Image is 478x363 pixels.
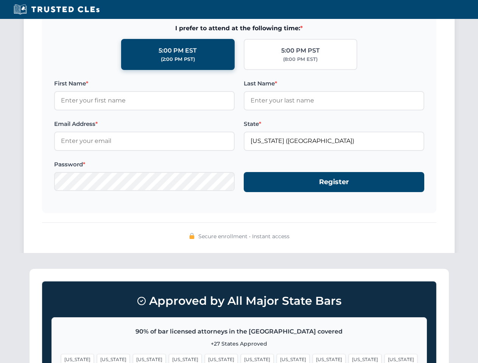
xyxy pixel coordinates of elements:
[61,340,417,348] p: +27 States Approved
[244,79,424,88] label: Last Name
[159,46,197,56] div: 5:00 PM EST
[244,119,424,129] label: State
[11,4,102,15] img: Trusted CLEs
[54,160,235,169] label: Password
[61,327,417,337] p: 90% of bar licensed attorneys in the [GEOGRAPHIC_DATA] covered
[281,46,320,56] div: 5:00 PM PST
[244,91,424,110] input: Enter your last name
[54,23,424,33] span: I prefer to attend at the following time:
[51,291,427,311] h3: Approved by All Major State Bars
[161,56,195,63] div: (2:00 PM PST)
[244,132,424,150] input: Florida (FL)
[189,233,195,239] img: 🔒
[54,132,235,150] input: Enter your email
[198,232,290,240] span: Secure enrollment • Instant access
[283,56,318,63] div: (8:00 PM EST)
[54,79,235,88] label: First Name
[54,91,235,110] input: Enter your first name
[54,119,235,129] label: Email Address
[244,172,424,192] button: Register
